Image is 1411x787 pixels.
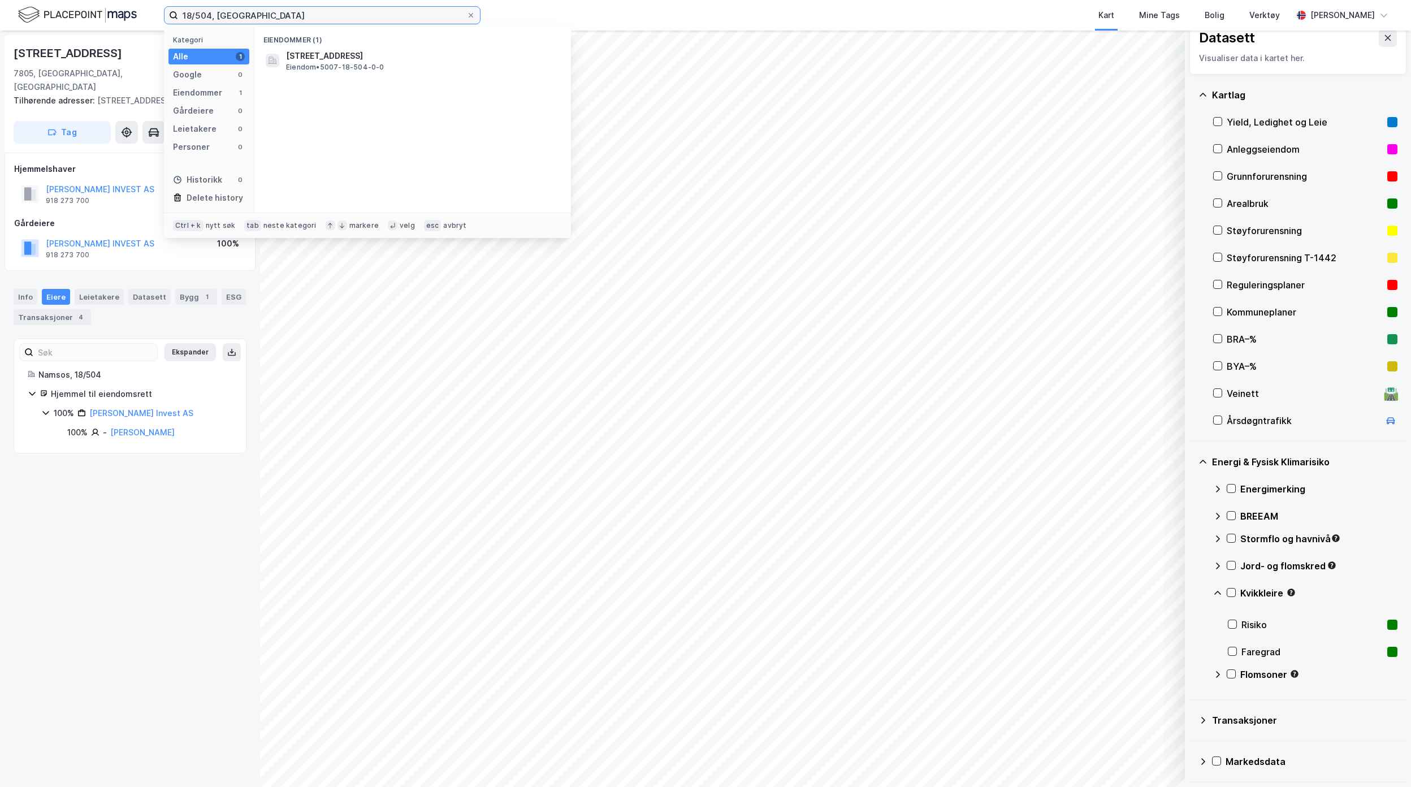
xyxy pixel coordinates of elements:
div: 🛣️ [1383,386,1399,401]
div: 918 273 700 [46,250,89,260]
div: Tooltip anchor [1327,560,1337,570]
a: [PERSON_NAME] Invest AS [89,408,193,418]
div: Energi & Fysisk Klimarisiko [1212,455,1397,469]
div: Markedsdata [1226,755,1397,768]
div: Risiko [1241,618,1383,632]
div: Gårdeiere [14,217,246,230]
div: Kart [1098,8,1114,22]
div: 0 [236,124,245,133]
div: 7805, [GEOGRAPHIC_DATA], [GEOGRAPHIC_DATA] [14,67,188,94]
div: 1 [236,88,245,97]
div: Ctrl + k [173,220,204,231]
div: velg [400,221,415,230]
div: Arealbruk [1227,197,1383,210]
div: Visualiser data i kartet her. [1199,51,1397,65]
span: [STREET_ADDRESS] [286,49,557,63]
div: Bolig [1205,8,1224,22]
div: ESG [222,289,246,305]
div: Årsdøgntrafikk [1227,414,1379,427]
div: Jord- og flomskred [1240,559,1397,573]
iframe: Chat Widget [1354,733,1411,787]
div: Namsos, 18/504 [38,368,232,382]
div: 0 [236,142,245,152]
div: 100% [67,426,88,439]
div: [STREET_ADDRESS] [14,44,124,62]
div: Mine Tags [1139,8,1180,22]
div: Veinett [1227,387,1379,400]
div: - [103,426,107,439]
div: Kategori [173,36,249,44]
div: Tooltip anchor [1331,533,1341,543]
div: Kvikkleire [1240,586,1397,600]
input: Søk [33,344,157,361]
div: Grunnforurensning [1227,170,1383,183]
div: Gårdeiere [173,104,214,118]
div: Historikk [173,173,222,187]
div: 0 [236,175,245,184]
div: esc [424,220,442,231]
span: Eiendom • 5007-18-504-0-0 [286,63,384,72]
div: [PERSON_NAME] [1310,8,1375,22]
img: logo.f888ab2527a4732fd821a326f86c7f29.svg [18,5,137,25]
div: Bygg [175,289,217,305]
div: Yield, Ledighet og Leie [1227,115,1383,129]
div: Hjemmel til eiendomsrett [51,387,232,401]
div: Tooltip anchor [1286,587,1296,598]
div: Hjemmelshaver [14,162,246,176]
div: Kontrollprogram for chat [1354,733,1411,787]
div: Stormflo og havnivå [1240,532,1397,546]
div: Google [173,68,202,81]
div: avbryt [443,221,466,230]
div: 918 273 700 [46,196,89,205]
div: tab [244,220,261,231]
div: Støyforurensning T-1442 [1227,251,1383,265]
div: 1 [236,52,245,61]
div: Transaksjoner [14,309,91,325]
div: Kommuneplaner [1227,305,1383,319]
div: 0 [236,70,245,79]
div: Leietakere [75,289,124,305]
div: Datasett [128,289,171,305]
div: Alle [173,50,188,63]
div: Delete history [187,191,243,205]
div: Tooltip anchor [1289,669,1300,679]
div: Datasett [1199,29,1255,47]
button: Ekspander [165,343,216,361]
div: 100% [54,407,74,420]
div: BYA–% [1227,360,1383,373]
div: Flomsoner [1240,668,1397,681]
button: Tag [14,121,111,144]
div: BRA–% [1227,332,1383,346]
div: Leietakere [173,122,217,136]
div: 100% [217,237,239,250]
div: BREEAM [1240,509,1397,523]
a: [PERSON_NAME] [110,427,175,437]
div: Eiendommer [173,86,222,100]
div: neste kategori [263,221,317,230]
div: Verktøy [1249,8,1280,22]
div: Støyforurensning [1227,224,1383,237]
div: Faregrad [1241,645,1383,659]
div: Reguleringsplaner [1227,278,1383,292]
div: [STREET_ADDRESS] [14,94,237,107]
div: Info [14,289,37,305]
div: Anleggseiendom [1227,142,1383,156]
div: markere [349,221,379,230]
div: Transaksjoner [1212,714,1397,727]
div: Eiendommer (1) [254,27,571,47]
div: 4 [75,312,86,323]
div: Personer [173,140,210,154]
div: 0 [236,106,245,115]
span: Tilhørende adresser: [14,96,97,105]
div: Kartlag [1212,88,1397,102]
input: Søk på adresse, matrikkel, gårdeiere, leietakere eller personer [178,7,466,24]
div: Eiere [42,289,70,305]
div: 1 [201,291,213,302]
div: Energimerking [1240,482,1397,496]
div: nytt søk [206,221,236,230]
